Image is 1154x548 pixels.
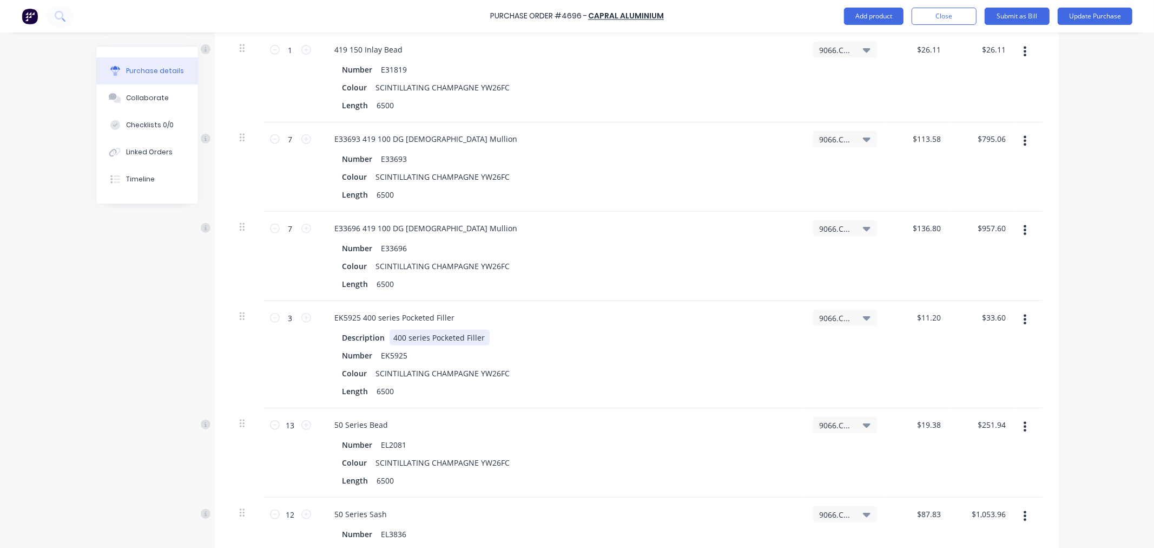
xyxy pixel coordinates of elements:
[377,348,412,363] div: EK5925
[126,66,184,76] div: Purchase details
[490,11,587,22] div: Purchase Order #4696 -
[326,131,526,147] div: E33693 419 100 DG [DEMOGRAPHIC_DATA] Mullion
[126,174,155,184] div: Timeline
[22,8,38,24] img: Factory
[377,437,411,453] div: EL2081
[326,310,464,325] div: EK5925 400 series Pocketed Filler
[96,166,198,193] button: Timeline
[326,506,396,522] div: 50 Series Sash
[390,330,490,345] div: 400 series Pocketed Filler
[126,147,173,157] div: Linked Orders
[338,169,372,185] div: Colour
[338,330,390,345] div: Description
[912,8,977,25] button: Close
[588,11,664,22] a: Capral Aluminium
[338,62,377,77] div: Number
[373,276,399,292] div: 6500
[820,312,852,324] span: 9066.C / [PERSON_NAME] Contract
[373,473,399,488] div: 6500
[820,509,852,520] span: 9066.C / [PERSON_NAME] Contract
[844,8,904,25] button: Add product
[372,169,515,185] div: SCINTILLATING CHAMPAGNE YW26FC
[820,134,852,145] span: 9066.C / [PERSON_NAME] Contract
[372,80,515,95] div: SCINTILLATING CHAMPAGNE YW26FC
[126,120,174,130] div: Checklists 0/0
[338,383,373,399] div: Length
[338,526,377,542] div: Number
[338,240,377,256] div: Number
[373,383,399,399] div: 6500
[338,473,373,488] div: Length
[326,417,397,433] div: 50 Series Bead
[373,187,399,203] div: 6500
[377,62,412,77] div: E31819
[372,258,515,274] div: SCINTILLATING CHAMPAGNE YW26FC
[96,139,198,166] button: Linked Orders
[985,8,1050,25] button: Submit as Bill
[377,240,412,256] div: E33696
[377,151,412,167] div: E33693
[372,366,515,381] div: SCINTILLATING CHAMPAGNE YW26FC
[326,220,526,236] div: E33696 419 100 DG [DEMOGRAPHIC_DATA] Mullion
[1058,8,1132,25] button: Update Purchase
[338,455,372,471] div: Colour
[338,366,372,381] div: Colour
[326,42,412,57] div: 419 150 Inlay Bead
[820,44,852,56] span: 9066.C / [PERSON_NAME] Contract
[96,57,198,84] button: Purchase details
[373,97,399,113] div: 6500
[96,84,198,112] button: Collaborate
[338,151,377,167] div: Number
[338,348,377,363] div: Number
[338,97,373,113] div: Length
[338,187,373,203] div: Length
[338,437,377,453] div: Number
[377,526,411,542] div: EL3836
[372,455,515,471] div: SCINTILLATING CHAMPAGNE YW26FC
[96,112,198,139] button: Checklists 0/0
[820,223,852,234] span: 9066.C / [PERSON_NAME] Contract
[820,420,852,431] span: 9066.C / [PERSON_NAME] Contract
[338,80,372,95] div: Colour
[338,258,372,274] div: Colour
[126,93,169,103] div: Collaborate
[338,276,373,292] div: Length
